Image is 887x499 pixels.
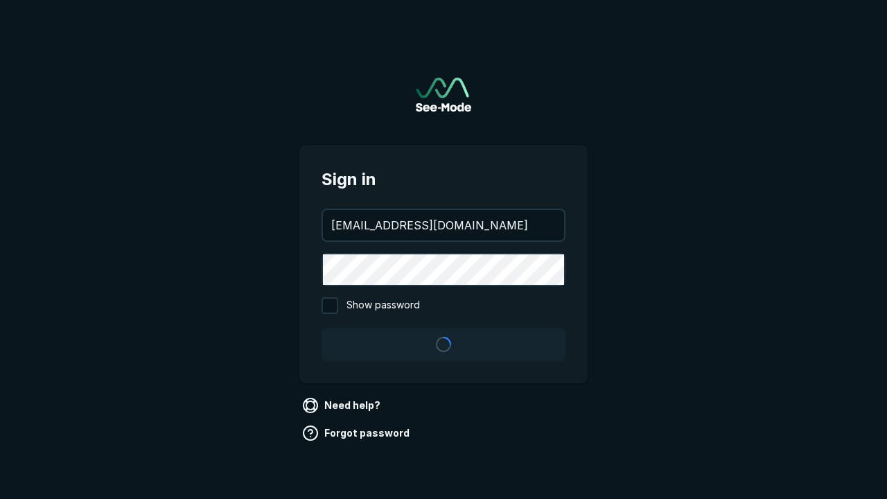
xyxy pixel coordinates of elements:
span: Show password [346,297,420,314]
img: See-Mode Logo [416,78,471,112]
a: Go to sign in [416,78,471,112]
span: Sign in [322,167,565,192]
a: Need help? [299,394,386,417]
a: Forgot password [299,422,415,444]
input: your@email.com [323,210,564,240]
